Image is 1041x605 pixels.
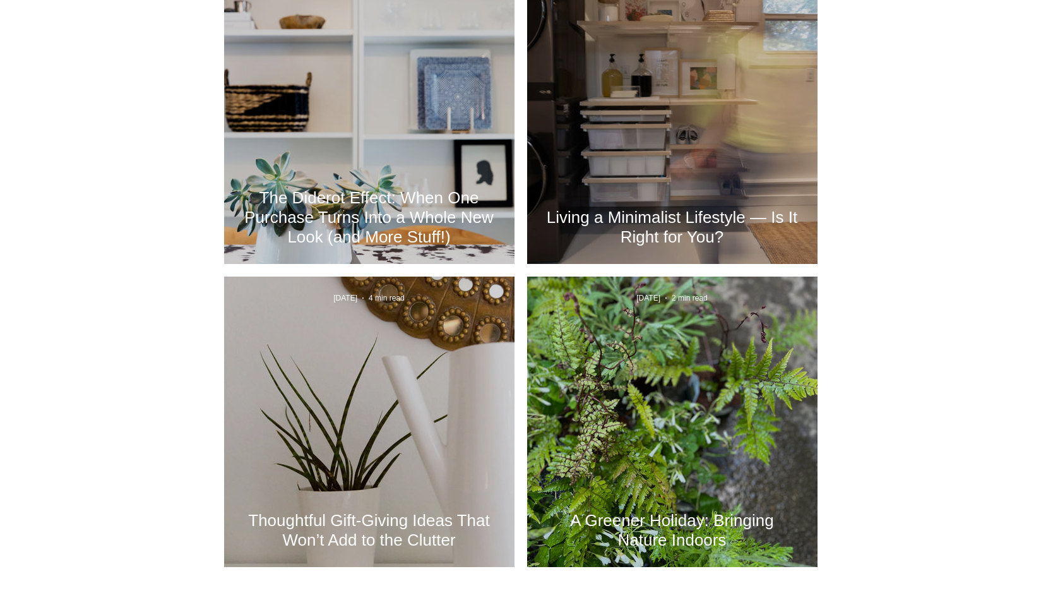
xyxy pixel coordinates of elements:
[546,207,799,247] a: Living a Minimalist Lifestyle — Is It Right for You?
[243,510,496,550] a: Thoughtful Gift-Giving Ideas That Won’t Add to the Clutter
[369,294,405,302] span: 4 min read
[333,294,357,302] span: Dec 3, 2024
[546,510,799,550] a: A Greener Holiday: Bringing Nature Indoors
[243,188,496,247] a: The Diderot Effect: When One Purchase Turns Into a Whole New Look (and More Stuff!)
[546,208,799,247] h2: Living a Minimalist Lifestyle — Is It Right for You?
[546,511,799,550] h2: A Greener Holiday: Bringing Nature Indoors
[672,294,708,302] span: 2 min read
[243,511,496,550] h2: Thoughtful Gift-Giving Ideas That Won’t Add to the Clutter
[636,294,660,302] span: Nov 20, 2024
